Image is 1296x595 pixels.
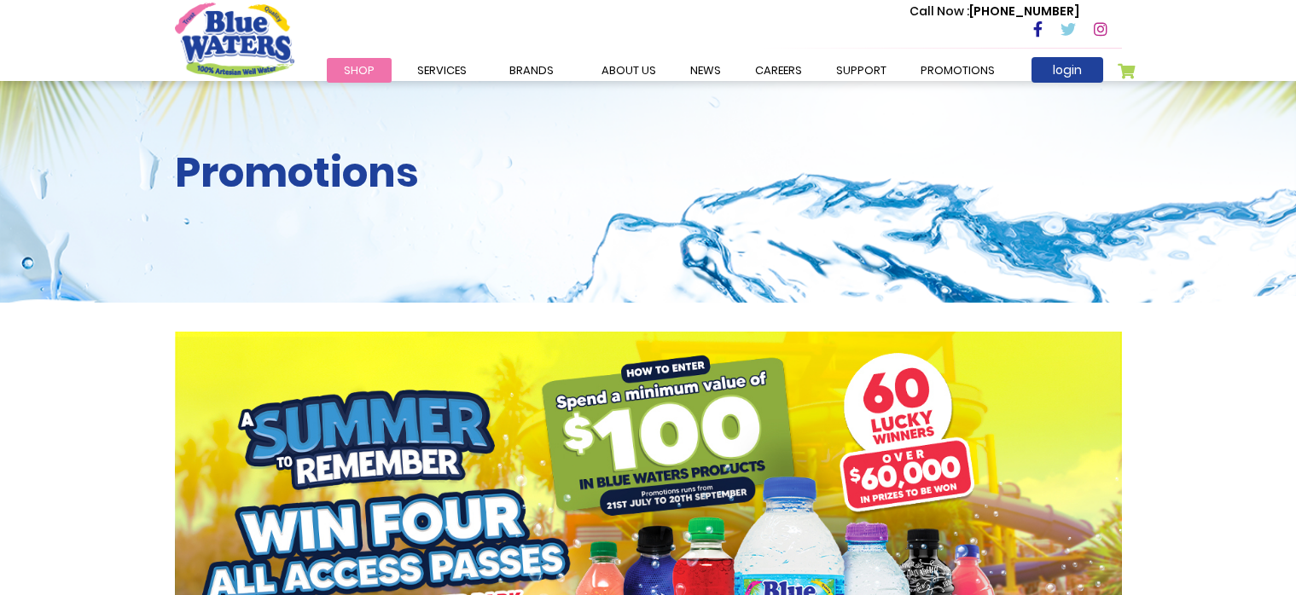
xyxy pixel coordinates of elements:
[492,58,571,83] a: Brands
[417,62,467,78] span: Services
[175,148,1122,198] h2: Promotions
[738,58,819,83] a: careers
[344,62,375,78] span: Shop
[910,3,969,20] span: Call Now :
[509,62,554,78] span: Brands
[400,58,484,83] a: Services
[584,58,673,83] a: about us
[1032,57,1103,83] a: login
[910,3,1079,20] p: [PHONE_NUMBER]
[673,58,738,83] a: News
[904,58,1012,83] a: Promotions
[175,3,294,78] a: store logo
[327,58,392,83] a: Shop
[819,58,904,83] a: support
